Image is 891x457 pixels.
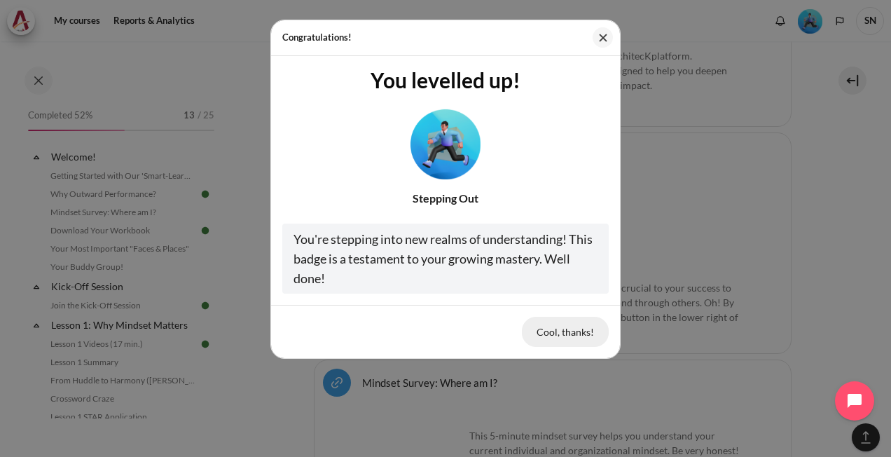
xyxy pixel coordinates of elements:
img: Level #3 [410,109,481,179]
button: Cool, thanks! [522,317,609,346]
div: Stepping Out [282,190,609,207]
button: Close [593,27,613,48]
div: You're stepping into new realms of understanding! This badge is a testament to your growing maste... [282,224,609,294]
h5: Congratulations! [282,31,352,45]
div: Level #3 [410,104,481,179]
h3: You levelled up! [282,67,609,93]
